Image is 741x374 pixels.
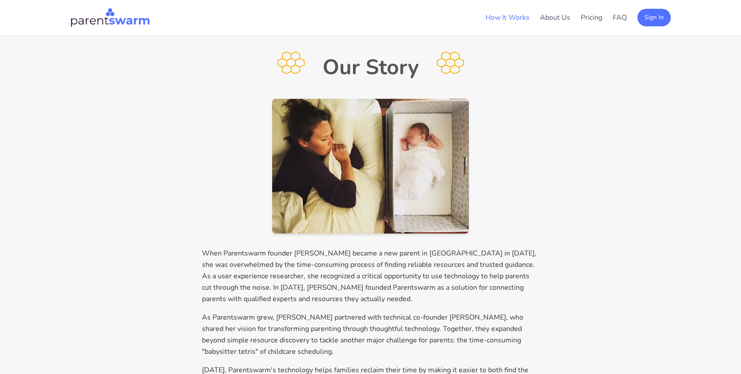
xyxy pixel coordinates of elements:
[540,13,570,22] a: About Us
[272,99,469,234] img: Parent and baby sleeping peacefully
[581,13,602,22] a: Pricing
[323,57,419,78] h1: Our Story
[637,9,671,26] button: Sign In
[70,7,150,28] img: Parentswarm Logo
[202,312,539,357] p: As Parentswarm grew, [PERSON_NAME] partnered with technical co-founder [PERSON_NAME], who shared ...
[613,13,627,22] a: FAQ
[637,12,671,22] a: Sign In
[202,248,539,305] p: When Parentswarm founder [PERSON_NAME] became a new parent in [GEOGRAPHIC_DATA] in [DATE], she wa...
[486,13,529,22] a: How It Works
